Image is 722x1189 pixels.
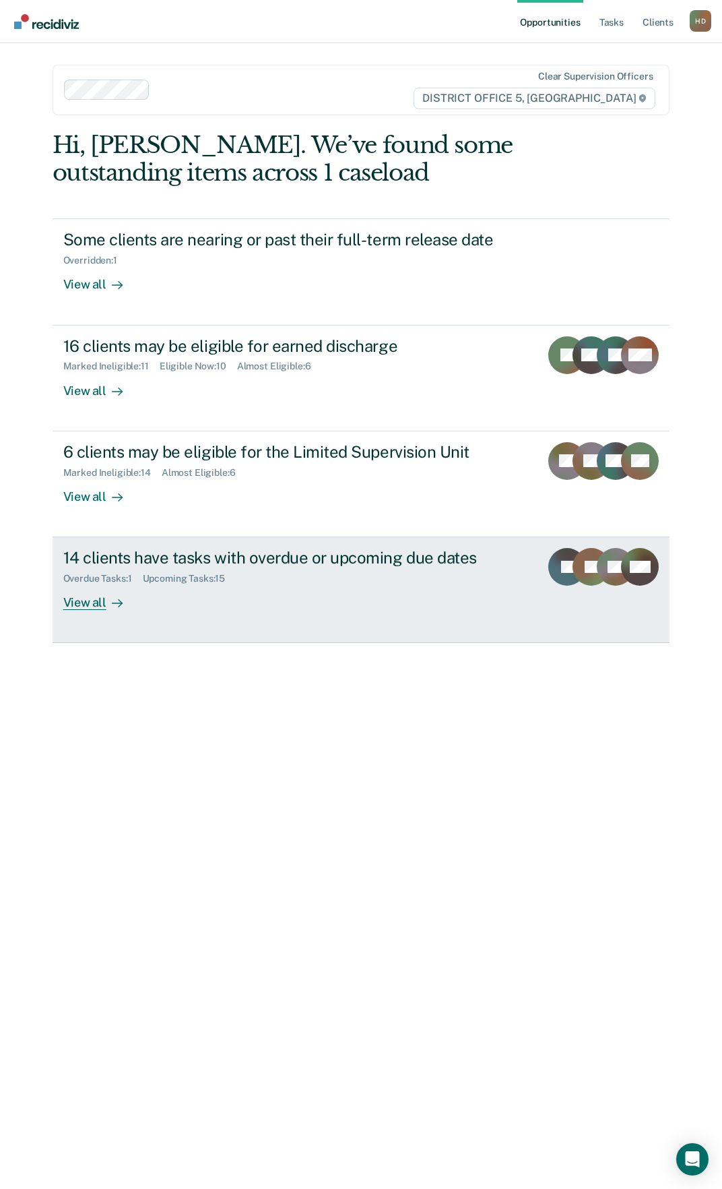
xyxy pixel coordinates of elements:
div: Open Intercom Messenger [676,1143,709,1176]
div: Marked Ineligible : 14 [63,467,162,479]
div: Hi, [PERSON_NAME]. We’ve found some outstanding items across 1 caseload [53,131,546,187]
div: Almost Eligible : 6 [237,361,322,372]
div: H D [690,10,711,32]
a: 16 clients may be eligible for earned dischargeMarked Ineligible:11Eligible Now:10Almost Eligible... [53,326,670,431]
div: Overridden : 1 [63,255,128,266]
img: Recidiviz [14,14,79,29]
div: 16 clients may be eligible for earned discharge [63,336,530,356]
div: Overdue Tasks : 1 [63,573,143,584]
div: View all [63,266,139,293]
a: Some clients are nearing or past their full-term release dateOverridden:1View all [53,218,670,325]
div: View all [63,372,139,398]
div: 6 clients may be eligible for the Limited Supervision Unit [63,442,530,462]
a: 14 clients have tasks with overdue or upcoming due datesOverdue Tasks:1Upcoming Tasks:15View all [53,537,670,643]
div: 14 clients have tasks with overdue or upcoming due dates [63,548,530,568]
span: DISTRICT OFFICE 5, [GEOGRAPHIC_DATA] [414,88,655,109]
div: Upcoming Tasks : 15 [143,573,236,584]
div: Almost Eligible : 6 [162,467,247,479]
div: Some clients are nearing or past their full-term release date [63,230,536,249]
div: Marked Ineligible : 11 [63,361,160,372]
div: Clear supervision officers [538,71,653,82]
div: View all [63,584,139,611]
button: Profile dropdown button [690,10,711,32]
div: View all [63,478,139,504]
a: 6 clients may be eligible for the Limited Supervision UnitMarked Ineligible:14Almost Eligible:6Vi... [53,431,670,537]
div: Eligible Now : 10 [160,361,237,372]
